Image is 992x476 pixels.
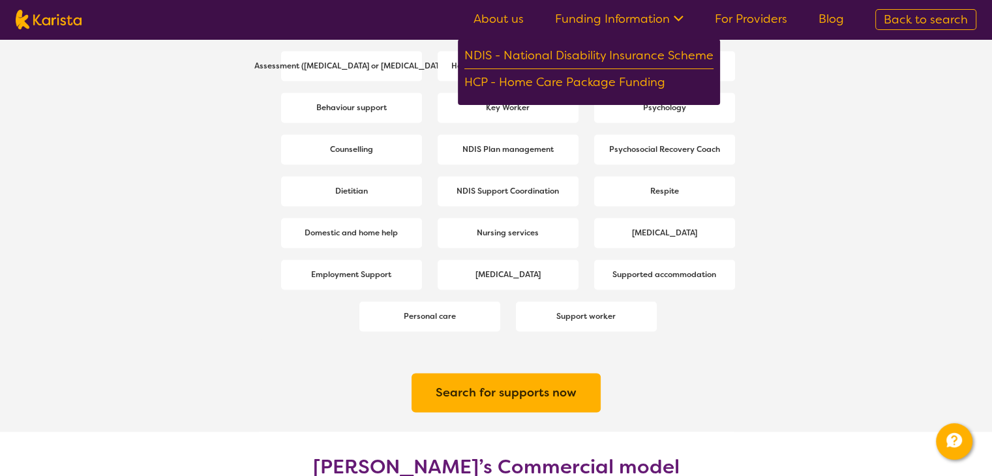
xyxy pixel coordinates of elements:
a: NDIS Plan management [438,134,579,164]
b: Nursing services [477,228,539,238]
b: NDIS Support Coordination [457,186,559,196]
b: Respite [650,186,679,196]
b: [MEDICAL_DATA] [475,269,541,280]
a: Nursing services [438,218,579,248]
a: Behaviour support [281,93,422,123]
b: Domestic and home help [305,228,398,238]
a: Home Care Package Provider [438,51,579,81]
a: Personal care [359,301,500,331]
b: Key Worker [486,102,530,113]
a: Search for supports now [436,381,577,404]
span: Back to search [884,12,968,27]
b: Supported accommodation [612,269,716,280]
button: Search for supports now [412,373,601,412]
a: [MEDICAL_DATA] [594,218,735,248]
a: Back to search [875,9,976,30]
a: Psychosocial Recovery Coach [594,134,735,164]
a: Supported accommodation [594,260,735,290]
div: HCP - Home Care Package Funding [464,72,714,95]
a: Support worker [516,301,657,331]
a: Blog [819,11,844,27]
b: Counselling [330,144,373,155]
b: Support worker [556,311,616,321]
button: Channel Menu [936,423,972,460]
a: Domestic and home help [281,218,422,248]
a: Funding Information [555,11,684,27]
a: For Providers [715,11,787,27]
a: [MEDICAL_DATA] [438,260,579,290]
a: Counselling [281,134,422,164]
b: Employment Support [311,269,391,280]
b: [MEDICAL_DATA] [632,228,697,238]
img: Karista logo [16,10,82,29]
b: Personal care [404,311,456,321]
b: NDIS Plan management [462,144,554,155]
b: Psychosocial Recovery Coach [609,144,720,155]
a: Dietitian [281,176,422,206]
b: Home Care Package Provider [451,61,564,71]
a: Assessment ([MEDICAL_DATA] or [MEDICAL_DATA]) [281,51,422,81]
div: NDIS - National Disability Insurance Scheme [464,46,714,69]
a: About us [473,11,524,27]
a: Key Worker [438,93,579,123]
a: Respite [594,176,735,206]
a: Psychology [594,93,735,123]
a: NDIS Support Coordination [438,176,579,206]
b: Psychology [643,102,686,113]
b: Behaviour support [316,102,387,113]
b: Assessment ([MEDICAL_DATA] or [MEDICAL_DATA]) [254,61,449,71]
b: Dietitian [335,186,368,196]
a: Employment Support [281,260,422,290]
